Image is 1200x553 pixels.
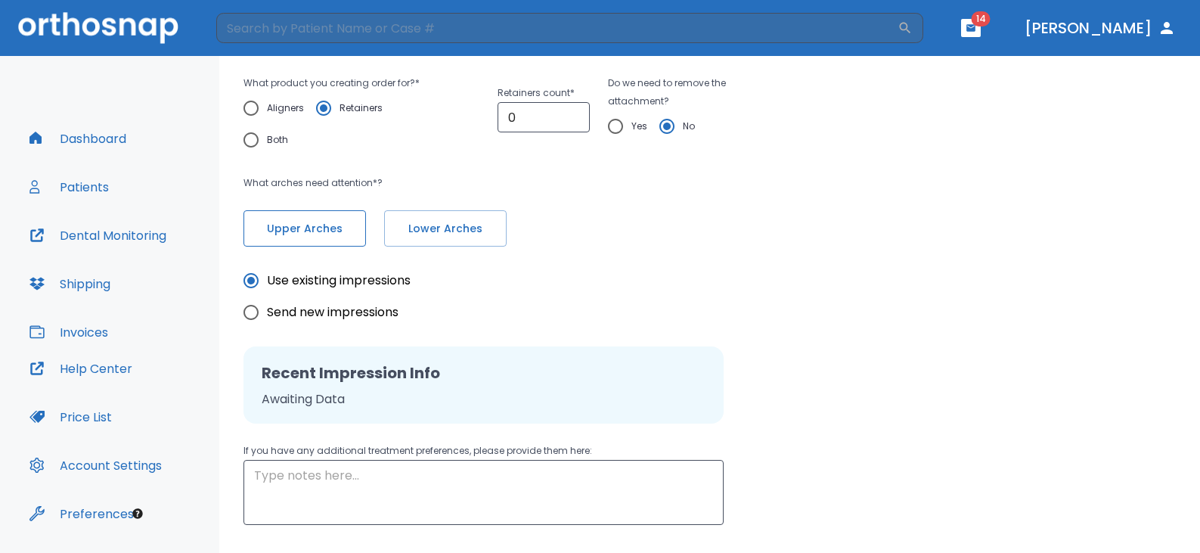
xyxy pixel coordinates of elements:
img: Orthosnap [18,12,178,43]
div: Tooltip anchor [131,507,144,520]
button: Help Center [20,350,141,387]
button: Dashboard [20,120,135,157]
span: Send new impressions [267,303,398,322]
button: Invoices [20,314,117,350]
span: Retainers [340,99,383,117]
p: What arches need attention*? [243,174,787,192]
h2: Recent Impression Info [262,362,705,384]
span: No [683,117,695,135]
button: [PERSON_NAME] [1019,14,1182,42]
p: Awaiting Data [262,390,705,409]
button: Price List [20,399,121,435]
p: Do we need to remove the attachment? [608,74,787,110]
button: Preferences [20,496,143,532]
span: Aligners [267,99,304,117]
button: Upper Arches [243,210,366,247]
p: Retainers count * [498,84,590,102]
button: Lower Arches [384,210,507,247]
button: Patients [20,169,118,205]
p: What product you creating order for? * [243,74,449,92]
button: Shipping [20,266,119,302]
span: 14 [972,11,991,26]
span: Upper Arches [259,221,350,237]
button: Dental Monitoring [20,217,175,253]
span: Lower Arches [400,221,491,237]
input: Search by Patient Name or Case # [216,13,898,43]
span: Use existing impressions [267,272,411,290]
span: Yes [631,117,647,135]
button: Account Settings [20,447,171,483]
span: Both [267,131,288,149]
p: If you have any additional treatment preferences, please provide them here: [243,442,724,460]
